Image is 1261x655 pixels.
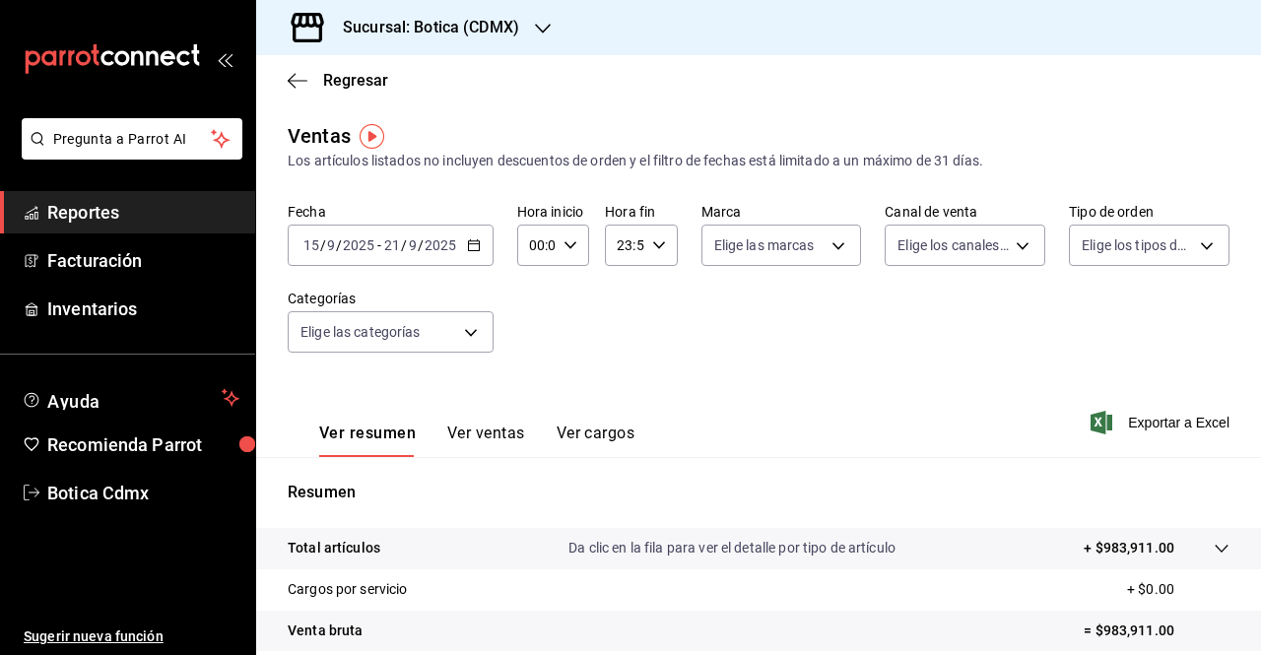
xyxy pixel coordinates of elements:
[557,424,635,457] button: Ver cargos
[326,237,336,253] input: --
[300,322,421,342] span: Elige las categorías
[714,235,815,255] span: Elige las marcas
[327,16,519,39] h3: Sucursal: Botica (CDMX)
[217,51,232,67] button: open_drawer_menu
[897,235,1009,255] span: Elige los canales de venta
[377,237,381,253] span: -
[401,237,407,253] span: /
[22,118,242,160] button: Pregunta a Parrot AI
[14,143,242,164] a: Pregunta a Parrot AI
[288,292,494,305] label: Categorías
[47,199,239,226] span: Reportes
[1095,411,1229,434] button: Exportar a Excel
[1084,621,1229,641] p: = $983,911.00
[47,295,239,322] span: Inventarios
[342,237,375,253] input: ----
[319,424,416,457] button: Ver resumen
[288,481,1229,504] p: Resumen
[288,205,494,219] label: Fecha
[885,205,1045,219] label: Canal de venta
[319,424,634,457] div: navigation tabs
[320,237,326,253] span: /
[323,71,388,90] span: Regresar
[568,538,896,558] p: Da clic en la fila para ver el detalle por tipo de artículo
[47,480,239,506] span: Botica Cdmx
[288,579,408,600] p: Cargos por servicio
[47,431,239,458] span: Recomienda Parrot
[701,205,862,219] label: Marca
[1127,579,1229,600] p: + $0.00
[288,71,388,90] button: Regresar
[517,205,589,219] label: Hora inicio
[1084,538,1174,558] p: + $983,911.00
[418,237,424,253] span: /
[288,621,363,641] p: Venta bruta
[1082,235,1193,255] span: Elige los tipos de orden
[47,386,214,410] span: Ayuda
[336,237,342,253] span: /
[605,205,677,219] label: Hora fin
[53,129,212,150] span: Pregunta a Parrot AI
[24,626,239,647] span: Sugerir nueva función
[302,237,320,253] input: --
[288,151,1229,171] div: Los artículos listados no incluyen descuentos de orden y el filtro de fechas está limitado a un m...
[288,538,380,558] p: Total artículos
[1069,205,1229,219] label: Tipo de orden
[447,424,525,457] button: Ver ventas
[408,237,418,253] input: --
[383,237,401,253] input: --
[424,237,457,253] input: ----
[288,121,351,151] div: Ventas
[360,124,384,149] img: Tooltip marker
[47,247,239,274] span: Facturación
